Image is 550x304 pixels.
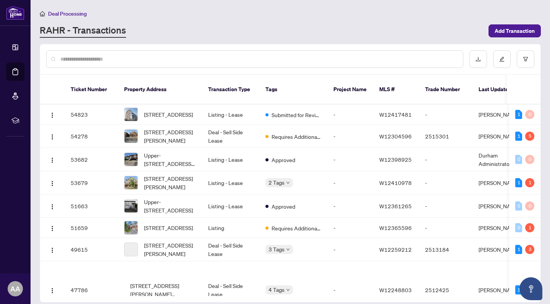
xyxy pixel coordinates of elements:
[272,224,321,232] span: Requires Additional Docs
[472,238,530,261] td: [PERSON_NAME]
[144,198,196,214] span: Upper-[STREET_ADDRESS]
[118,75,202,105] th: Property Address
[472,75,530,105] th: Last Updated By
[525,178,534,187] div: 1
[272,202,295,211] span: Approved
[65,75,118,105] th: Ticket Number
[525,155,534,164] div: 0
[327,195,373,218] td: -
[144,151,196,168] span: Upper-[STREET_ADDRESS][PERSON_NAME]
[46,153,58,166] button: Logo
[327,148,373,171] td: -
[419,171,472,195] td: -
[40,24,126,38] a: RAHR - Transactions
[46,200,58,212] button: Logo
[49,112,55,118] img: Logo
[515,285,522,294] div: 1
[379,286,412,293] span: W12248803
[46,243,58,256] button: Logo
[476,56,481,62] span: download
[202,238,259,261] td: Deal - Sell Side Lease
[49,134,55,140] img: Logo
[517,50,534,68] button: filter
[525,132,534,141] div: 5
[327,125,373,148] td: -
[40,11,45,16] span: home
[49,247,55,253] img: Logo
[144,128,196,145] span: [STREET_ADDRESS][PERSON_NAME]
[493,50,511,68] button: edit
[144,110,193,119] span: [STREET_ADDRESS]
[419,125,472,148] td: 2515301
[327,171,373,195] td: -
[379,179,412,186] span: W12410978
[327,105,373,125] td: -
[125,108,137,121] img: thumbnail-img
[202,148,259,171] td: Listing - Lease
[46,108,58,121] button: Logo
[519,277,542,300] button: Open asap
[202,195,259,218] td: Listing - Lease
[65,195,118,218] td: 51663
[379,246,412,253] span: W12259212
[269,245,285,254] span: 3 Tags
[472,171,530,195] td: [PERSON_NAME]
[269,178,285,187] span: 2 Tags
[472,218,530,238] td: [PERSON_NAME]
[379,224,412,231] span: W12365596
[515,155,522,164] div: 0
[6,6,24,20] img: logo
[286,248,290,251] span: down
[472,125,530,148] td: [PERSON_NAME]
[130,281,196,298] span: [STREET_ADDRESS][PERSON_NAME][PERSON_NAME]
[49,288,55,294] img: Logo
[259,75,327,105] th: Tags
[489,24,541,37] button: Add Transaction
[472,148,530,171] td: Durham Administrator
[515,132,522,141] div: 1
[46,177,58,189] button: Logo
[10,283,20,294] span: AA
[327,218,373,238] td: -
[202,125,259,148] td: Deal - Sell Side Lease
[65,105,118,125] td: 54823
[327,238,373,261] td: -
[379,133,412,140] span: W12304596
[144,174,196,191] span: [STREET_ADDRESS][PERSON_NAME]
[125,153,137,166] img: thumbnail-img
[419,148,472,171] td: -
[419,238,472,261] td: 2513184
[202,218,259,238] td: Listing
[125,199,137,212] img: thumbnail-img
[525,245,534,254] div: 3
[65,218,118,238] td: 51659
[515,110,522,119] div: 1
[472,105,530,125] td: [PERSON_NAME]
[379,203,412,209] span: W12361265
[373,75,419,105] th: MLS #
[515,178,522,187] div: 1
[523,56,528,62] span: filter
[65,238,118,261] td: 49615
[144,224,193,232] span: [STREET_ADDRESS]
[419,105,472,125] td: -
[202,171,259,195] td: Listing - Lease
[144,241,196,258] span: [STREET_ADDRESS][PERSON_NAME]
[469,50,487,68] button: download
[379,111,412,118] span: W12417481
[472,195,530,218] td: [PERSON_NAME]
[499,56,505,62] span: edit
[419,218,472,238] td: -
[202,75,259,105] th: Transaction Type
[49,225,55,232] img: Logo
[419,75,472,105] th: Trade Number
[272,132,321,141] span: Requires Additional Docs
[46,130,58,142] button: Logo
[49,157,55,163] img: Logo
[65,171,118,195] td: 53679
[46,284,58,296] button: Logo
[515,201,522,211] div: 0
[525,223,534,232] div: 1
[65,148,118,171] td: 53682
[515,245,522,254] div: 1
